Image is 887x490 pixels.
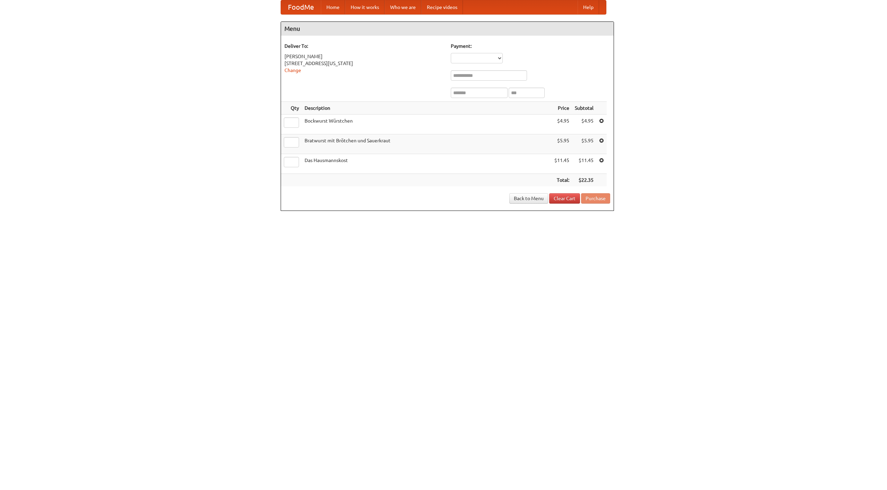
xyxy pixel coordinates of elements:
[284,53,444,60] div: [PERSON_NAME]
[552,102,572,115] th: Price
[284,68,301,73] a: Change
[509,193,548,204] a: Back to Menu
[552,115,572,134] td: $4.95
[421,0,463,14] a: Recipe videos
[572,154,596,174] td: $11.45
[281,22,614,36] h4: Menu
[578,0,599,14] a: Help
[302,115,552,134] td: Bockwurst Würstchen
[302,134,552,154] td: Bratwurst mit Brötchen und Sauerkraut
[451,43,610,50] h5: Payment:
[552,134,572,154] td: $5.95
[345,0,385,14] a: How it works
[284,60,444,67] div: [STREET_ADDRESS][US_STATE]
[281,102,302,115] th: Qty
[321,0,345,14] a: Home
[385,0,421,14] a: Who we are
[581,193,610,204] button: Purchase
[572,115,596,134] td: $4.95
[572,102,596,115] th: Subtotal
[572,174,596,187] th: $22.35
[549,193,580,204] a: Clear Cart
[572,134,596,154] td: $5.95
[302,102,552,115] th: Description
[552,174,572,187] th: Total:
[302,154,552,174] td: Das Hausmannskost
[281,0,321,14] a: FoodMe
[284,43,444,50] h5: Deliver To:
[552,154,572,174] td: $11.45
